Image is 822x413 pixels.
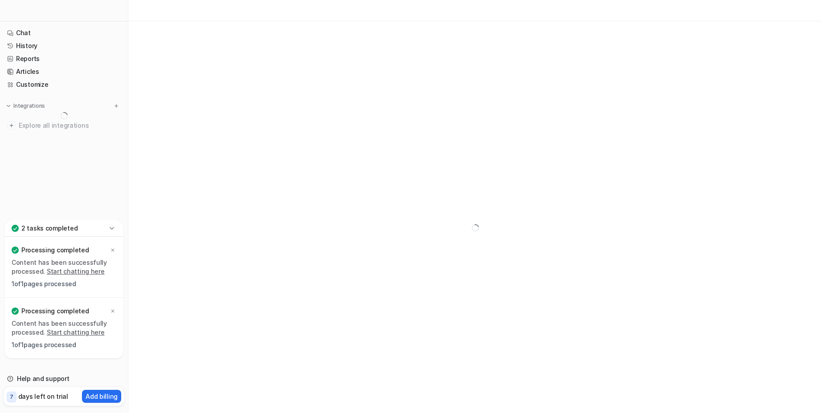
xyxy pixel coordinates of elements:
p: 1 of 1 pages processed [12,279,116,288]
p: Content has been successfully processed. [12,319,116,337]
p: Content has been successfully processed. [12,258,116,276]
p: 2 tasks completed [21,224,78,233]
button: Integrations [4,101,48,110]
a: Help and support [4,373,124,385]
span: Explore all integrations [19,118,121,133]
a: Explore all integrations [4,119,124,132]
p: Add billing [86,392,118,401]
img: menu_add.svg [113,103,119,109]
a: Articles [4,65,124,78]
a: Start chatting here [47,328,105,336]
a: Customize [4,78,124,91]
img: expand menu [5,103,12,109]
p: 1 of 1 pages processed [12,340,116,349]
button: Add billing [82,390,121,403]
p: Integrations [13,102,45,109]
a: Reports [4,53,124,65]
p: Processing completed [21,307,89,316]
a: Chat [4,27,124,39]
p: Processing completed [21,246,89,255]
img: explore all integrations [7,121,16,130]
p: 7 [10,393,13,401]
p: days left on trial [18,392,68,401]
a: Start chatting here [47,267,105,275]
a: History [4,40,124,52]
